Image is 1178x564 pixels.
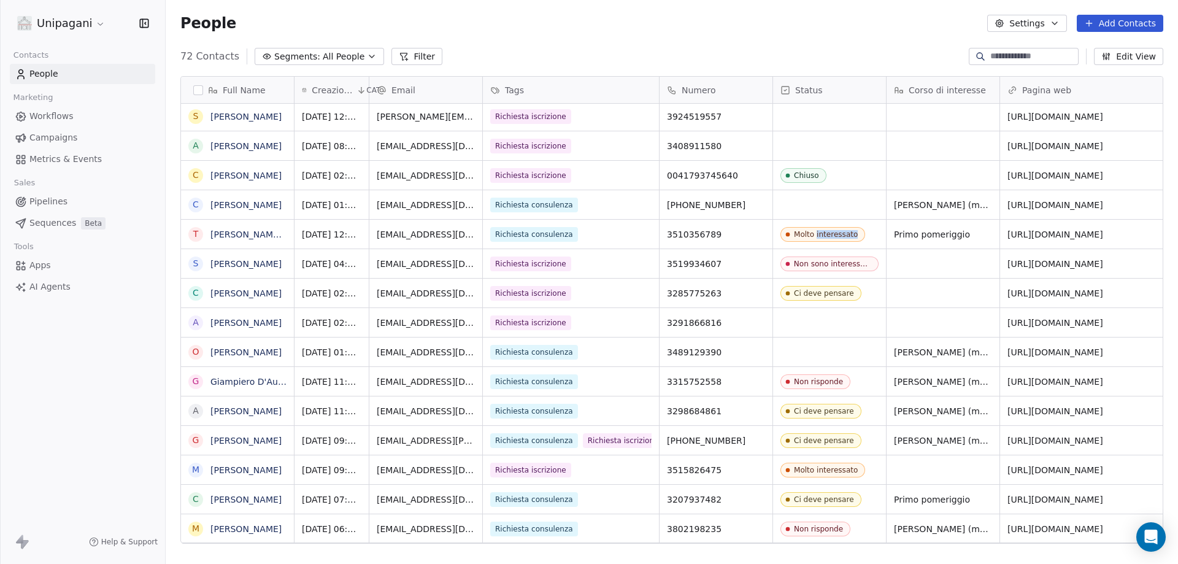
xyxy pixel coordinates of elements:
[667,523,722,535] span: 3802198235
[1136,522,1166,552] div: Open Intercom Messenger
[490,315,571,330] span: Richiesta iscrizione
[894,493,970,506] span: Primo pomeriggio
[1007,435,1103,447] span: [URL][DOMAIN_NAME]
[1007,523,1103,535] span: [URL][DOMAIN_NAME]
[29,195,67,208] span: Pipelines
[490,345,578,360] span: Richiesta consulenza
[794,260,871,268] div: Non sono interessato
[1007,346,1103,358] span: [URL][DOMAIN_NAME]
[794,466,858,474] div: Molto interessato
[29,280,71,293] span: AI Agents
[377,317,475,329] span: [EMAIL_ADDRESS][DOMAIN_NAME]
[101,537,158,547] span: Help & Support
[302,405,361,417] span: [DATE] 11:54 PM
[210,524,282,534] a: [PERSON_NAME]
[894,523,992,535] span: [PERSON_NAME] (massimo 18:30)
[483,77,659,103] div: Tags
[29,68,58,80] span: People
[29,217,76,230] span: Sequences
[8,88,58,107] span: Marketing
[193,257,199,270] div: S
[1007,258,1103,270] span: [URL][DOMAIN_NAME]
[29,259,51,272] span: Apps
[894,199,992,211] span: [PERSON_NAME] (massimo 18:30)
[490,463,571,477] span: Richiesta iscrizione
[10,64,155,84] a: People
[29,131,77,144] span: Campaigns
[794,525,843,533] div: Non risponde
[302,376,361,388] span: [DATE] 11:31 PM
[1007,169,1103,182] span: [URL][DOMAIN_NAME]
[10,149,155,169] a: Metrics & Events
[210,230,327,239] a: [PERSON_NAME] di genova
[37,15,93,31] span: Unipagani
[667,405,722,417] span: 3298684861
[490,522,578,536] span: Richiesta consulenza
[302,140,361,152] span: [DATE] 08:16 PM
[1077,15,1163,32] button: Add Contacts
[909,84,986,96] span: Corso di interesse
[794,377,843,386] div: Non risponde
[887,77,999,103] div: Corso di interesse
[377,493,475,506] span: [EMAIL_ADDRESS][DOMAIN_NAME]
[192,522,199,535] div: M
[794,495,854,504] div: Ci deve pensare
[773,77,886,103] div: Status
[302,493,361,506] span: [DATE] 07:37 PM
[583,433,664,448] span: Richiesta iscrizione
[312,84,354,96] span: Creazione contatto
[377,228,475,241] span: [EMAIL_ADDRESS][DOMAIN_NAME]
[490,109,571,124] span: Richiesta iscrizione
[667,287,722,299] span: 3285775263
[302,523,361,535] span: [DATE] 06:25 PM
[8,46,54,64] span: Contacts
[1007,287,1103,299] span: [URL][DOMAIN_NAME]
[180,49,239,64] span: 72 Contacts
[794,171,819,180] div: Chiuso
[369,77,482,103] div: Email
[302,317,361,329] span: [DATE] 02:28 PM
[1007,317,1103,329] span: [URL][DOMAIN_NAME]
[894,405,992,417] span: [PERSON_NAME] (massimo 18:30)
[302,435,361,447] span: [DATE] 09:32 AM
[210,347,282,357] a: [PERSON_NAME]
[210,141,282,151] a: [PERSON_NAME]
[10,128,155,148] a: Campaigns
[210,259,282,269] a: [PERSON_NAME]
[193,493,199,506] div: C
[795,84,823,96] span: Status
[1007,464,1103,476] span: [URL][DOMAIN_NAME]
[377,199,475,211] span: [EMAIL_ADDRESS][DOMAIN_NAME]
[181,77,294,103] div: Full Name
[377,110,475,123] span: [PERSON_NAME][EMAIL_ADDRESS][DOMAIN_NAME]
[274,50,320,63] span: Segments:
[490,433,578,448] span: Richiesta consulenza
[490,374,578,389] span: Richiesta consulenza
[210,318,282,328] a: [PERSON_NAME]
[1007,199,1103,211] span: [URL][DOMAIN_NAME]
[682,84,716,96] span: Numero
[667,199,745,211] span: [PHONE_NUMBER]
[894,228,970,241] span: Primo pomeriggio
[894,376,992,388] span: [PERSON_NAME] (massimo 18:30)
[17,16,32,31] img: logo%20unipagani.png
[210,288,282,298] a: [PERSON_NAME]
[181,104,294,544] div: grid
[377,464,475,476] span: [EMAIL_ADDRESS][DOMAIN_NAME]
[490,492,578,507] span: Richiesta consulenza
[302,287,361,299] span: [DATE] 02:35 PM
[10,213,155,233] a: SequencesBeta
[377,523,475,535] span: [EMAIL_ADDRESS][DOMAIN_NAME]
[193,316,199,329] div: A
[210,112,282,122] a: [PERSON_NAME]
[193,139,199,152] div: A
[377,258,475,270] span: [EMAIL_ADDRESS][DOMAIN_NAME]
[193,198,199,211] div: C
[377,376,475,388] span: [EMAIL_ADDRESS][DOMAIN_NAME]
[667,435,745,447] span: [PHONE_NUMBER]
[294,77,369,103] div: Creazione contattoCAT
[29,153,102,166] span: Metrics & Events
[180,14,236,33] span: People
[9,174,40,192] span: Sales
[302,199,361,211] span: [DATE] 01:14 PM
